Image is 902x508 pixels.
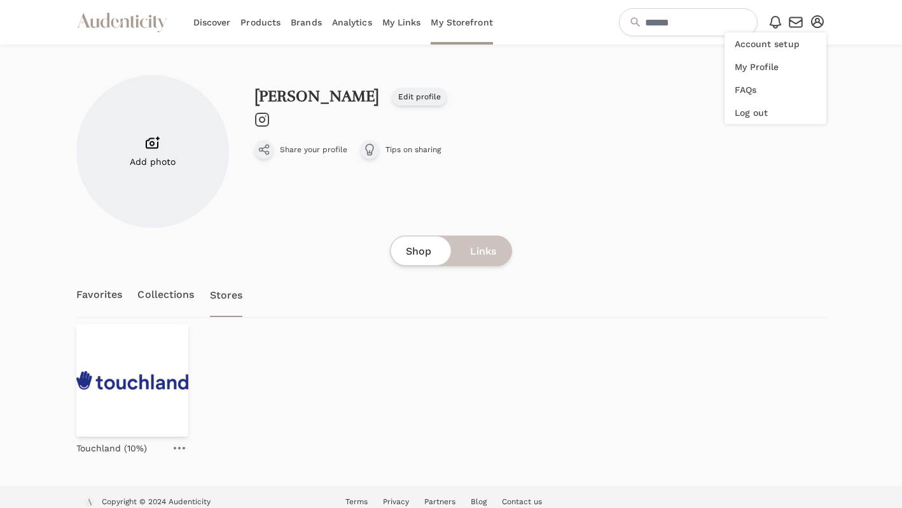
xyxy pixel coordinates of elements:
[406,244,431,259] span: Shop
[76,324,189,437] img: 637588e861ace04eef377fd3_touchland-p-800.png
[210,272,243,317] a: Stores
[76,437,147,455] a: Touchland (10%)
[254,87,379,106] a: [PERSON_NAME]
[360,140,441,159] a: Tips on sharing
[130,155,176,168] span: Add photo
[280,145,347,155] span: Share your profile
[424,497,455,506] a: Partners
[725,78,826,101] a: FAQs
[385,145,441,155] span: Tips on sharing
[471,497,487,506] a: Blog
[470,244,496,259] span: Links
[725,32,826,55] a: Account setup
[345,497,368,506] a: Terms
[383,497,409,506] a: Privacy
[76,272,123,317] a: Favorites
[137,272,194,317] a: Collections
[725,101,826,124] button: Log out
[254,140,347,159] button: Share your profile
[725,55,826,78] a: My Profile
[76,442,147,455] p: Touchland (10%)
[392,88,447,106] a: Edit profile
[502,497,542,506] a: Contact us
